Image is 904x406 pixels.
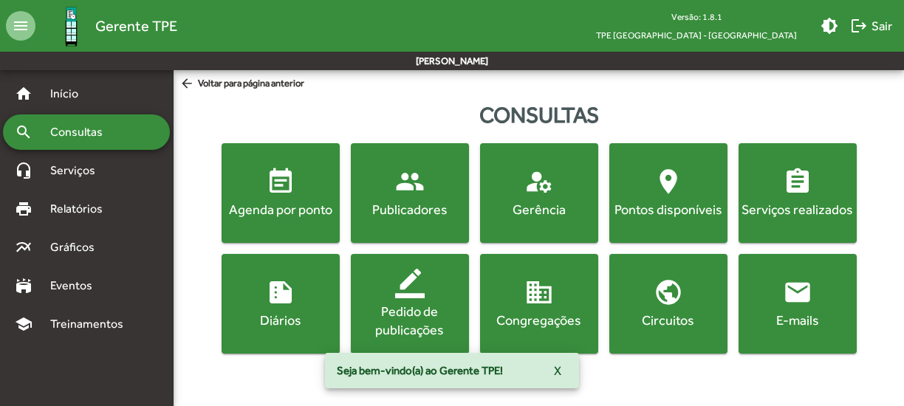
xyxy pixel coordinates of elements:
[225,200,337,219] div: Agenda por ponto
[609,143,727,243] button: Pontos disponíveis
[41,315,141,333] span: Treinamentos
[6,11,35,41] mat-icon: menu
[821,17,838,35] mat-icon: brightness_medium
[15,162,32,179] mat-icon: headset_mic
[41,200,122,218] span: Relatórios
[179,76,198,92] mat-icon: arrow_back
[612,311,725,329] div: Circuitos
[35,2,177,50] a: Gerente TPE
[584,7,809,26] div: Versão: 1.8.1
[41,85,100,103] span: Início
[542,357,573,384] button: X
[174,98,904,131] div: Consultas
[47,2,95,50] img: Logo
[742,200,854,219] div: Serviços realizados
[354,302,466,339] div: Pedido de publicações
[483,200,595,219] div: Gerência
[266,167,295,196] mat-icon: event_note
[41,277,112,295] span: Eventos
[524,167,554,196] mat-icon: manage_accounts
[554,357,561,384] span: X
[483,311,595,329] div: Congregações
[739,254,857,354] button: E-mails
[584,26,809,44] span: TPE [GEOGRAPHIC_DATA] - [GEOGRAPHIC_DATA]
[654,167,683,196] mat-icon: location_on
[15,238,32,256] mat-icon: multiline_chart
[225,311,337,329] div: Diários
[354,200,466,219] div: Publicadores
[41,123,122,141] span: Consultas
[395,269,425,298] mat-icon: border_color
[480,254,598,354] button: Congregações
[41,238,114,256] span: Gráficos
[15,200,32,218] mat-icon: print
[15,277,32,295] mat-icon: stadium
[15,85,32,103] mat-icon: home
[850,13,892,39] span: Sair
[844,13,898,39] button: Sair
[266,278,295,307] mat-icon: summarize
[337,363,503,378] span: Seja bem-vindo(a) ao Gerente TPE!
[742,311,854,329] div: E-mails
[222,143,340,243] button: Agenda por ponto
[783,278,812,307] mat-icon: email
[609,254,727,354] button: Circuitos
[524,278,554,307] mat-icon: domain
[15,315,32,333] mat-icon: school
[95,14,177,38] span: Gerente TPE
[739,143,857,243] button: Serviços realizados
[612,200,725,219] div: Pontos disponíveis
[654,278,683,307] mat-icon: public
[41,162,115,179] span: Serviços
[15,123,32,141] mat-icon: search
[179,76,304,92] span: Voltar para página anterior
[783,167,812,196] mat-icon: assignment
[222,254,340,354] button: Diários
[351,254,469,354] button: Pedido de publicações
[395,167,425,196] mat-icon: people
[351,143,469,243] button: Publicadores
[850,17,868,35] mat-icon: logout
[480,143,598,243] button: Gerência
